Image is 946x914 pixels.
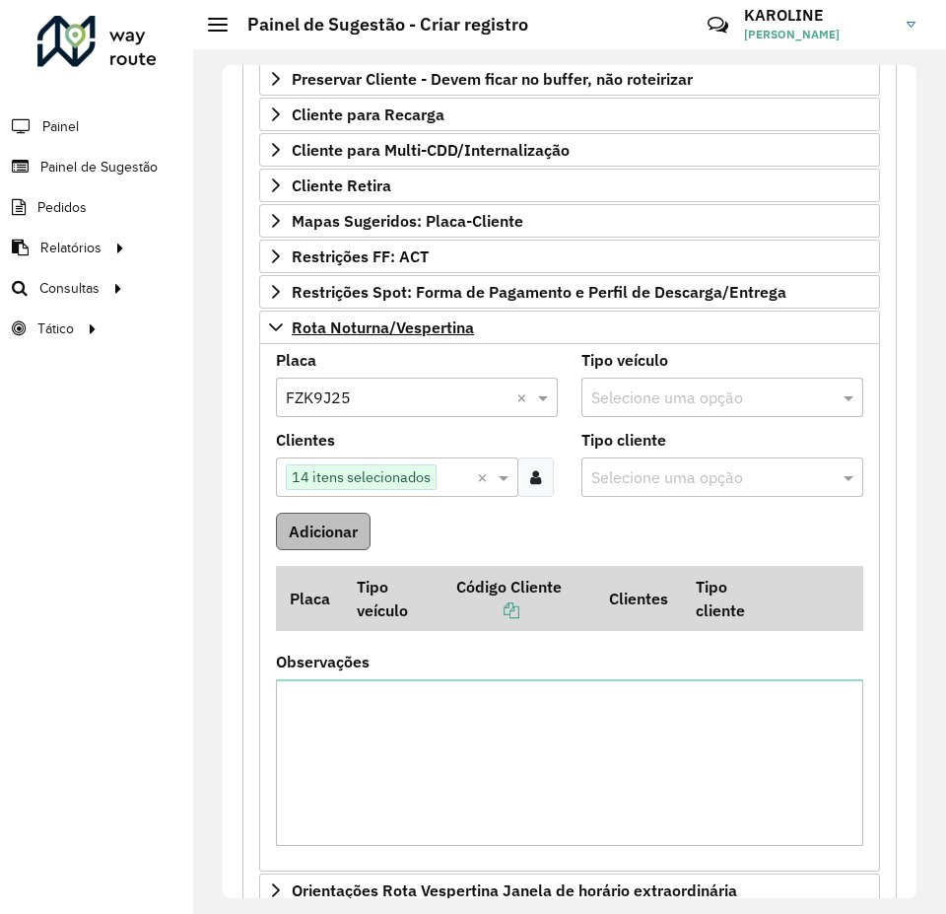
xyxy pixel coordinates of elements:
th: Placa [276,566,343,631]
span: 14 itens selecionados [287,465,436,489]
span: Mapas Sugeridos: Placa-Cliente [292,213,523,229]
span: Painel de Sugestão [40,157,158,177]
span: Restrições Spot: Forma de Pagamento e Perfil de Descarga/Entrega [292,284,786,300]
button: Adicionar [276,513,371,550]
a: Cliente para Multi-CDD/Internalização [259,133,880,167]
span: Clear all [477,465,494,489]
label: Clientes [276,428,335,452]
a: Restrições FF: ACT [259,240,880,273]
span: Restrições FF: ACT [292,248,429,264]
span: Rota Noturna/Vespertina [292,319,474,335]
div: Rota Noturna/Vespertina [259,344,880,873]
span: Cliente para Recarga [292,106,444,122]
span: Consultas [39,278,100,299]
span: [PERSON_NAME] [744,26,892,43]
label: Tipo cliente [581,428,666,452]
h3: KAROLINE [744,6,892,25]
span: Cliente Retira [292,177,391,193]
th: Tipo veículo [343,566,442,631]
span: Clear all [516,386,533,409]
span: Preservar Cliente - Devem ficar no buffer, não roteirizar [292,71,693,87]
a: Restrições Spot: Forma de Pagamento e Perfil de Descarga/Entrega [259,275,880,309]
label: Tipo veículo [581,348,668,372]
a: Copiar [456,600,519,620]
a: Contato Rápido [697,4,739,46]
a: Cliente Retira [259,169,880,202]
a: Rota Noturna/Vespertina [259,311,880,344]
span: Cliente para Multi-CDD/Internalização [292,142,570,158]
span: Tático [37,318,74,339]
a: Orientações Rota Vespertina Janela de horário extraordinária [259,874,880,907]
span: Painel [42,116,79,137]
span: Relatórios [40,238,101,258]
a: Mapas Sugeridos: Placa-Cliente [259,204,880,238]
h2: Painel de Sugestão - Criar registro [228,14,528,35]
span: Orientações Rota Vespertina Janela de horário extraordinária [292,882,737,898]
label: Observações [276,650,370,673]
label: Placa [276,348,316,372]
th: Clientes [596,566,682,631]
a: Preservar Cliente - Devem ficar no buffer, não roteirizar [259,62,880,96]
th: Tipo cliente [682,566,779,631]
a: Cliente para Recarga [259,98,880,131]
span: Pedidos [37,197,87,218]
th: Código Cliente [442,566,595,631]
